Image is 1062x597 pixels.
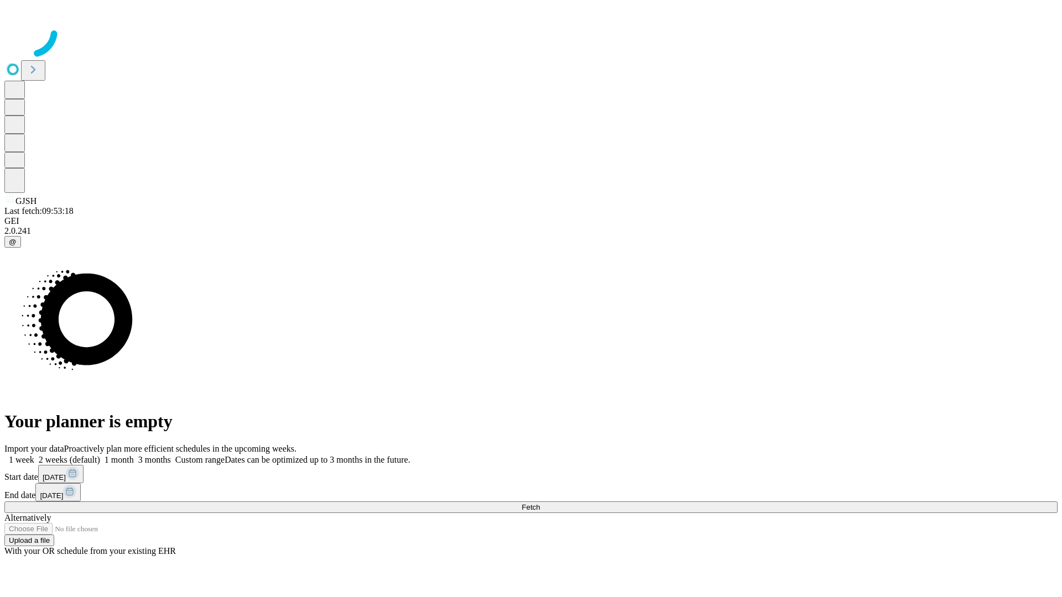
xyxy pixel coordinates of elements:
[175,455,225,464] span: Custom range
[9,238,17,246] span: @
[35,483,81,501] button: [DATE]
[4,501,1058,513] button: Fetch
[4,411,1058,432] h1: Your planner is empty
[39,455,100,464] span: 2 weeks (default)
[40,491,63,500] span: [DATE]
[4,444,64,453] span: Import your data
[4,465,1058,483] div: Start date
[4,513,51,522] span: Alternatively
[9,455,34,464] span: 1 week
[64,444,296,453] span: Proactively plan more efficient schedules in the upcoming weeks.
[38,465,84,483] button: [DATE]
[105,455,134,464] span: 1 month
[4,483,1058,501] div: End date
[4,546,176,556] span: With your OR schedule from your existing EHR
[4,206,74,216] span: Last fetch: 09:53:18
[4,236,21,248] button: @
[4,216,1058,226] div: GEI
[138,455,171,464] span: 3 months
[15,196,37,206] span: GJSH
[522,503,540,511] span: Fetch
[43,473,66,481] span: [DATE]
[4,226,1058,236] div: 2.0.241
[225,455,410,464] span: Dates can be optimized up to 3 months in the future.
[4,535,54,546] button: Upload a file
